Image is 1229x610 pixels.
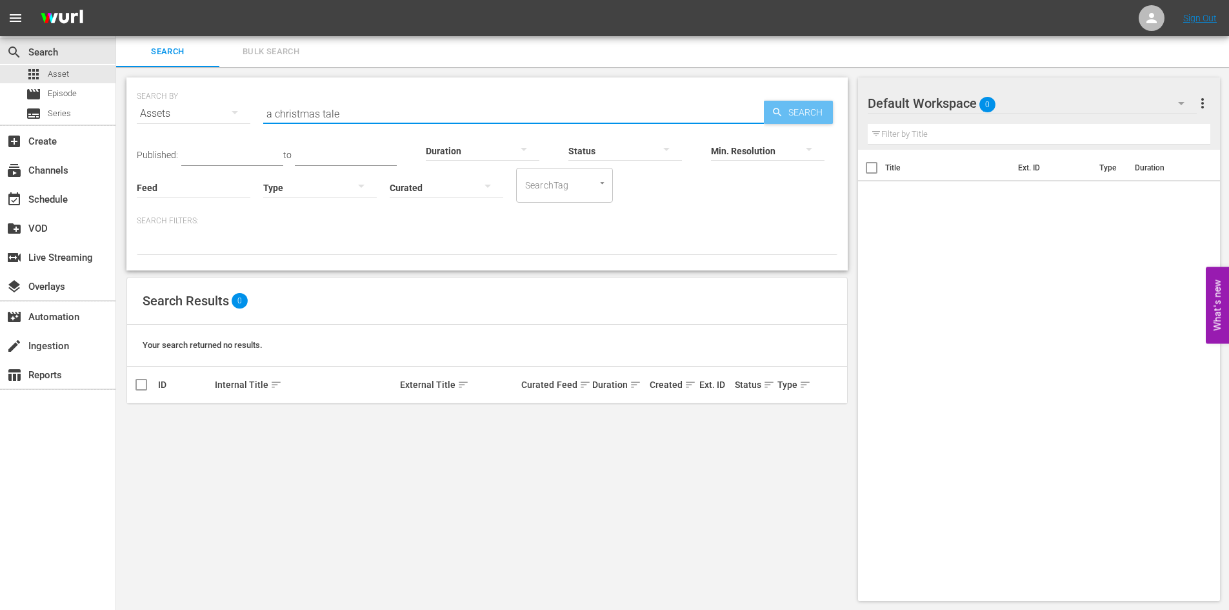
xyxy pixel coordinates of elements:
[143,340,263,350] span: Your search returned no results.
[783,101,833,124] span: Search
[137,96,250,132] div: Assets
[270,379,282,391] span: sort
[8,10,23,26] span: menu
[592,377,645,392] div: Duration
[48,68,69,81] span: Asset
[137,150,178,160] span: Published:
[650,377,695,392] div: Created
[26,86,41,102] span: Episode
[1127,150,1204,186] th: Duration
[596,177,608,189] button: Open
[799,379,811,391] span: sort
[124,45,212,59] span: Search
[6,163,22,178] span: Channels
[764,101,833,124] button: Search
[979,91,995,118] span: 0
[1195,96,1210,111] span: more_vert
[6,221,22,236] span: VOD
[6,279,22,294] span: Overlays
[283,150,292,160] span: to
[26,106,41,121] span: Series
[158,380,211,390] div: ID
[1092,150,1127,186] th: Type
[6,45,22,60] span: Search
[1183,13,1217,23] a: Sign Out
[630,379,641,391] span: sort
[1010,150,1092,186] th: Ext. ID
[457,379,469,391] span: sort
[777,377,802,392] div: Type
[868,85,1197,121] div: Default Workspace
[684,379,696,391] span: sort
[215,377,396,392] div: Internal Title
[735,377,774,392] div: Status
[48,87,77,100] span: Episode
[579,379,591,391] span: sort
[885,150,1010,186] th: Title
[1206,267,1229,343] button: Open Feedback Widget
[26,66,41,82] span: Asset
[6,338,22,354] span: Ingestion
[143,293,229,309] span: Search Results
[232,293,248,309] span: 0
[31,3,93,34] img: ans4CAIJ8jUAAAAAAAAAAAAAAAAAAAAAAAAgQb4GAAAAAAAAAAAAAAAAAAAAAAAAJMjXAAAAAAAAAAAAAAAAAAAAAAAAgAT5G...
[6,367,22,383] span: Reports
[6,134,22,149] span: Create
[557,377,588,392] div: Feed
[227,45,315,59] span: Bulk Search
[6,192,22,207] span: Schedule
[1195,88,1210,119] button: more_vert
[521,380,553,390] div: Curated
[48,107,71,120] span: Series
[763,379,775,391] span: sort
[699,380,731,390] div: Ext. ID
[400,377,517,392] div: External Title
[6,309,22,325] span: Automation
[6,250,22,265] span: Live Streaming
[137,216,837,227] p: Search Filters:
